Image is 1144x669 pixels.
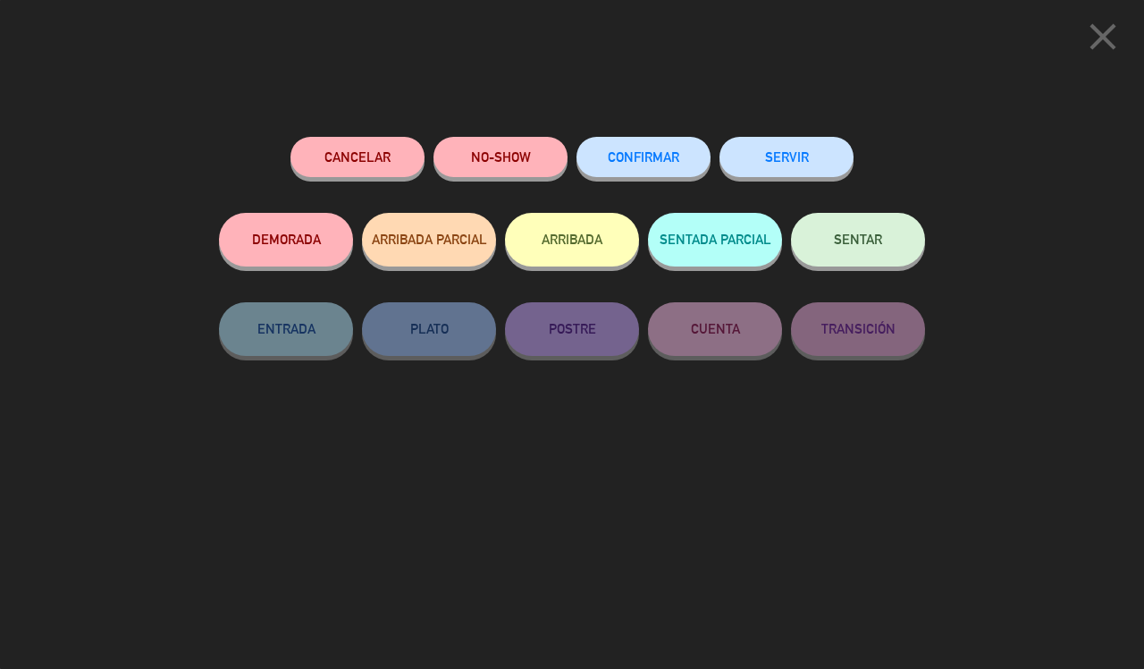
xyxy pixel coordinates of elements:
button: ARRIBADA PARCIAL [362,213,496,267]
button: NO-SHOW [433,137,568,177]
button: Cancelar [290,137,425,177]
i: close [1081,14,1125,59]
button: POSTRE [505,302,639,356]
button: SERVIR [719,137,854,177]
button: close [1075,13,1131,66]
button: CUENTA [648,302,782,356]
button: TRANSICIÓN [791,302,925,356]
span: SENTAR [834,232,882,247]
button: PLATO [362,302,496,356]
button: DEMORADA [219,213,353,267]
button: ARRIBADA [505,213,639,267]
button: SENTAR [791,213,925,267]
button: SENTADA PARCIAL [648,213,782,267]
span: CONFIRMAR [608,149,679,165]
span: ARRIBADA PARCIAL [372,232,487,247]
button: CONFIRMAR [576,137,711,177]
button: ENTRADA [219,302,353,356]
